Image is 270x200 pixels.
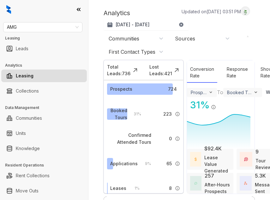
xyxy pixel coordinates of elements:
span: 8 [169,185,172,192]
li: Rent Collections [1,169,87,182]
div: Sources [175,35,195,42]
div: 9 [255,148,259,155]
img: Info [175,161,180,166]
div: 31 % [127,111,141,118]
div: Booked Tours [110,107,127,121]
img: logo [6,5,11,14]
li: Collections [1,85,87,97]
a: Move Outs [16,185,39,197]
span: 724 [168,86,177,93]
div: Prospects [110,86,132,93]
img: Click Icon [216,99,225,108]
div: 257 [205,172,214,179]
h3: Data Management [5,105,88,111]
img: LeaseValue [195,157,197,161]
span: 223 [163,111,172,118]
a: Rent Collections [16,169,50,182]
div: Lost Leads: 421 [149,64,172,77]
img: TotalFum [244,182,247,185]
div: Conversion Rate [187,63,217,83]
img: TourReviews [244,157,248,161]
div: Applications [110,160,138,167]
div: 5.3K [255,172,266,179]
li: Knowledge [1,142,87,155]
div: Total Leads: 736 [107,64,131,77]
p: Analytics [104,8,130,18]
img: Download [247,35,249,37]
span: AMG [7,22,79,32]
img: Click Icon [172,66,181,75]
img: Click Icon [131,66,140,75]
a: Leasing [16,70,33,82]
li: Communities [1,112,87,124]
h3: Resident Operations [5,162,88,168]
img: Info [175,136,180,141]
a: Knowledge [16,142,40,155]
div: First Contact Types [109,48,155,55]
h3: Leasing [5,35,88,41]
a: Units [16,127,26,140]
img: Info [175,112,180,117]
div: Prospects [191,90,207,95]
span: 0 [169,135,172,142]
p: [DATE] - [DATE] [116,21,150,28]
div: Communities [109,35,139,42]
div: Confirmed Attended Tours [110,132,151,146]
img: Info [175,186,180,191]
p: Updated on [DATE] 03:51 PM [182,8,241,15]
img: ViewFilterArrow [208,90,213,94]
img: ViewFilterArrow [253,90,259,95]
a: Communities [16,112,42,124]
div: 9 % [139,160,151,167]
a: Leads [16,42,28,55]
img: AfterHoursConversations [195,182,197,185]
li: Move Outs [1,185,87,197]
div: To [217,88,223,96]
li: Leads [1,42,87,55]
div: Leases [110,185,126,192]
img: Info [211,105,216,110]
div: After-Hours Prospects [205,181,231,195]
div: Response Rate [224,63,251,83]
h3: Analytics [5,63,88,68]
div: 1 % [128,185,140,192]
div: Lease Value Generated [204,154,230,174]
a: Collections [16,85,39,97]
span: 65 [166,160,172,167]
div: Booked Tours [227,90,252,95]
button: [DATE] - [DATE] [104,19,189,30]
li: Units [1,127,87,140]
li: Leasing [1,70,87,82]
img: UserAvatar [241,8,250,15]
div: 31 % [187,98,210,112]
